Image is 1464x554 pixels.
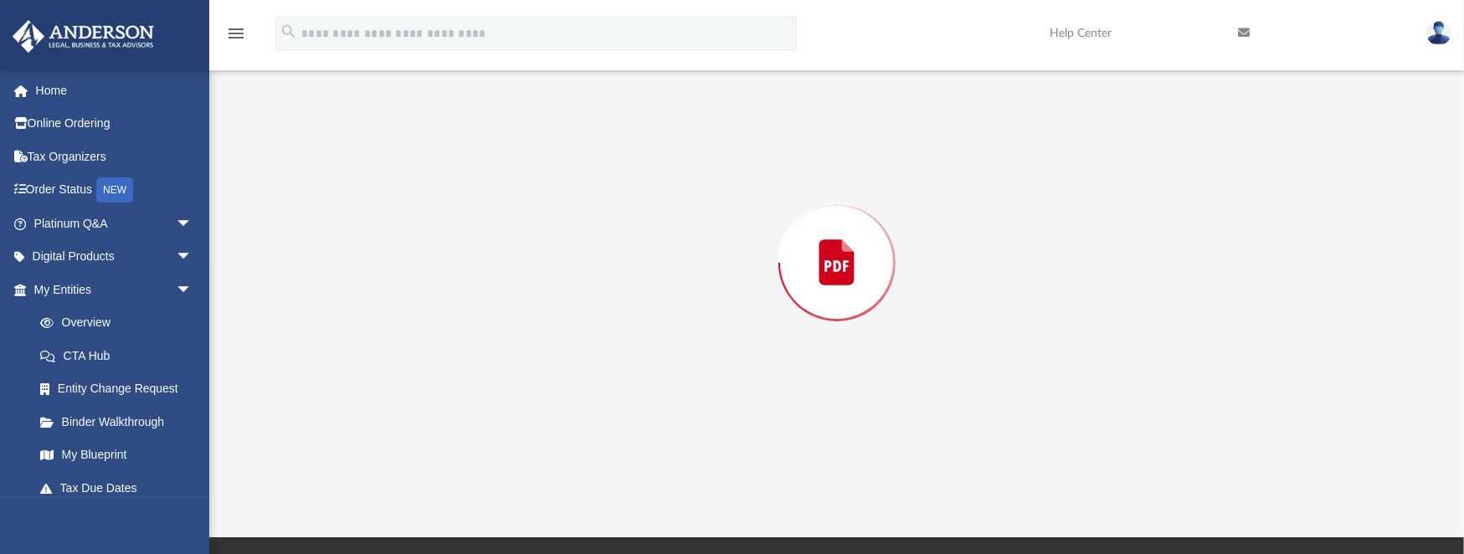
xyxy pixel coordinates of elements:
[176,207,209,241] span: arrow_drop_down
[23,405,218,439] a: Binder Walkthrough
[226,23,246,44] i: menu
[176,240,209,274] span: arrow_drop_down
[12,240,218,274] a: Digital Productsarrow_drop_down
[12,273,218,306] a: My Entitiesarrow_drop_down
[1426,21,1451,45] img: User Pic
[23,439,209,472] a: My Blueprint
[23,471,218,505] a: Tax Due Dates
[280,23,298,41] i: search
[96,177,133,203] div: NEW
[176,273,209,307] span: arrow_drop_down
[23,339,218,372] a: CTA Hub
[12,173,218,208] a: Order StatusNEW
[226,32,246,44] a: menu
[23,306,218,340] a: Overview
[12,74,218,107] a: Home
[12,207,218,240] a: Platinum Q&Aarrow_drop_down
[12,107,218,141] a: Online Ordering
[12,140,218,173] a: Tax Organizers
[23,372,218,406] a: Entity Change Request
[8,20,159,53] img: Anderson Advisors Platinum Portal
[272,3,1401,479] div: Preview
